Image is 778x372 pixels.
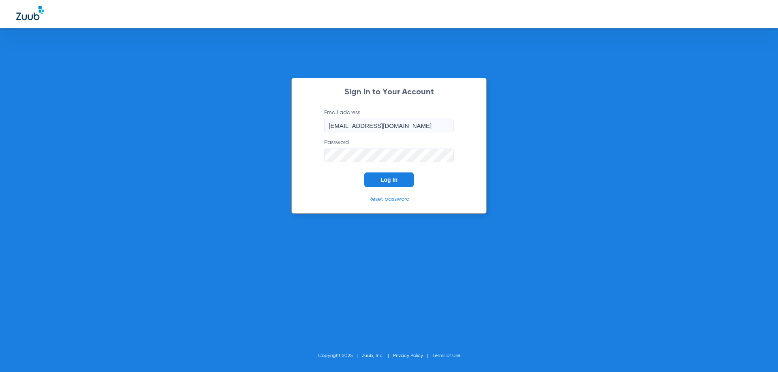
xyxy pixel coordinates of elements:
[312,88,466,96] h2: Sign In to Your Account
[368,196,410,202] a: Reset password
[432,353,460,358] a: Terms of Use
[393,353,423,358] a: Privacy Policy
[324,149,454,162] input: Password
[324,108,454,132] label: Email address
[362,352,393,360] li: Zuub, Inc.
[324,119,454,132] input: Email address
[737,333,778,372] iframe: Chat Widget
[318,352,362,360] li: Copyright 2025
[380,176,398,183] span: Log In
[364,172,414,187] button: Log In
[324,138,454,162] label: Password
[16,6,44,20] img: Zuub Logo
